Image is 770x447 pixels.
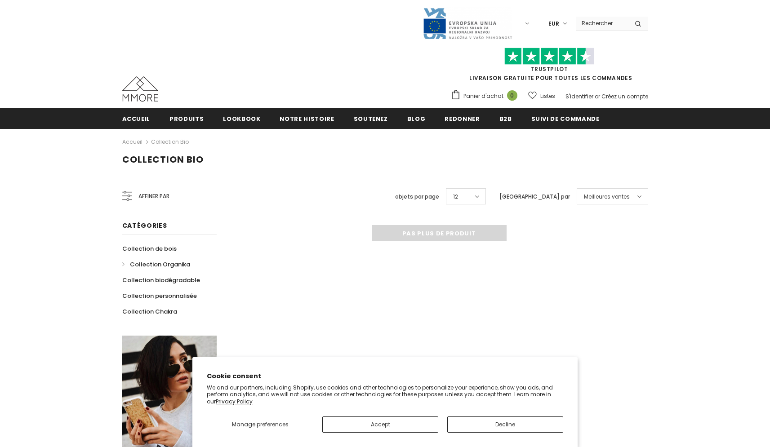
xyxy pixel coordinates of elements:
[447,416,563,433] button: Decline
[122,153,204,166] span: Collection Bio
[223,115,260,123] span: Lookbook
[122,292,197,300] span: Collection personnalisée
[138,191,169,201] span: Affiner par
[122,276,200,284] span: Collection biodégradable
[122,241,177,257] a: Collection de bois
[122,307,177,316] span: Collection Chakra
[531,108,600,128] a: Suivi de commande
[423,7,512,40] img: Javni Razpis
[232,420,289,428] span: Manage preferences
[122,244,177,253] span: Collection de bois
[584,192,630,201] span: Meilleures ventes
[122,288,197,304] a: Collection personnalisée
[395,192,439,201] label: objets par page
[169,108,204,128] a: Produits
[122,108,151,128] a: Accueil
[322,416,438,433] button: Accept
[207,384,563,405] p: We and our partners, including Shopify, use cookies and other technologies to personalize your ex...
[540,92,555,101] span: Listes
[207,416,313,433] button: Manage preferences
[531,115,600,123] span: Suivi de commande
[507,90,517,101] span: 0
[122,304,177,319] a: Collection Chakra
[531,65,568,73] a: TrustPilot
[216,398,253,405] a: Privacy Policy
[223,108,260,128] a: Lookbook
[151,138,189,146] a: Collection Bio
[407,108,426,128] a: Blog
[445,115,480,123] span: Redonner
[407,115,426,123] span: Blog
[453,192,458,201] span: 12
[595,93,600,100] span: or
[280,108,334,128] a: Notre histoire
[354,115,388,123] span: soutenez
[122,221,167,230] span: Catégories
[122,115,151,123] span: Accueil
[445,108,480,128] a: Redonner
[122,257,190,272] a: Collection Organika
[169,115,204,123] span: Produits
[122,272,200,288] a: Collection biodégradable
[565,93,593,100] a: S'identifier
[528,88,555,104] a: Listes
[130,260,190,269] span: Collection Organika
[499,108,512,128] a: B2B
[601,93,648,100] a: Créez un compte
[354,108,388,128] a: soutenez
[122,76,158,102] img: Cas MMORE
[451,52,648,82] span: LIVRAISON GRATUITE POUR TOUTES LES COMMANDES
[280,115,334,123] span: Notre histoire
[122,137,142,147] a: Accueil
[499,115,512,123] span: B2B
[499,192,570,201] label: [GEOGRAPHIC_DATA] par
[423,19,512,27] a: Javni Razpis
[463,92,503,101] span: Panier d'achat
[548,19,559,28] span: EUR
[576,17,628,30] input: Search Site
[451,89,522,103] a: Panier d'achat 0
[207,372,563,381] h2: Cookie consent
[504,48,594,65] img: Faites confiance aux étoiles pilotes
